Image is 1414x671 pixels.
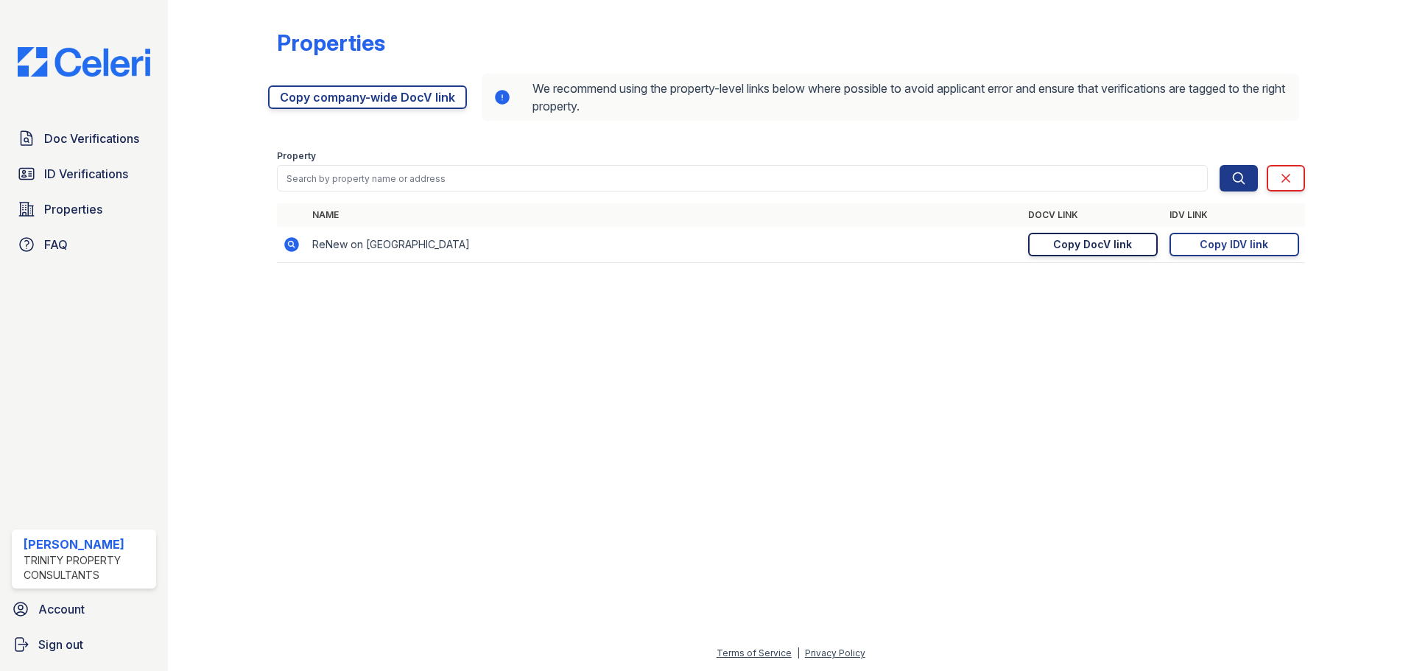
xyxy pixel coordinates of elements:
span: FAQ [44,236,68,253]
a: Copy DocV link [1028,233,1158,256]
a: Terms of Service [717,647,792,658]
div: Copy IDV link [1200,237,1268,252]
a: Copy company-wide DocV link [268,85,467,109]
a: ID Verifications [12,159,156,189]
a: Properties [12,194,156,224]
a: FAQ [12,230,156,259]
div: We recommend using the property-level links below where possible to avoid applicant error and ens... [482,74,1299,121]
span: Account [38,600,85,618]
div: Copy DocV link [1053,237,1132,252]
a: Sign out [6,630,162,659]
span: Doc Verifications [44,130,139,147]
a: Privacy Policy [805,647,865,658]
th: IDV Link [1164,203,1305,227]
label: Property [277,150,316,162]
span: Sign out [38,636,83,653]
div: | [797,647,800,658]
div: Trinity Property Consultants [24,553,150,583]
th: Name [306,203,1022,227]
a: Account [6,594,162,624]
span: Properties [44,200,102,218]
input: Search by property name or address [277,165,1208,192]
a: Doc Verifications [12,124,156,153]
img: CE_Logo_Blue-a8612792a0a2168367f1c8372b55b34899dd931a85d93a1a3d3e32e68fde9ad4.png [6,47,162,77]
th: DocV Link [1022,203,1164,227]
div: [PERSON_NAME] [24,535,150,553]
td: ReNew on [GEOGRAPHIC_DATA] [306,227,1022,263]
span: ID Verifications [44,165,128,183]
a: Copy IDV link [1169,233,1299,256]
div: Properties [277,29,385,56]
